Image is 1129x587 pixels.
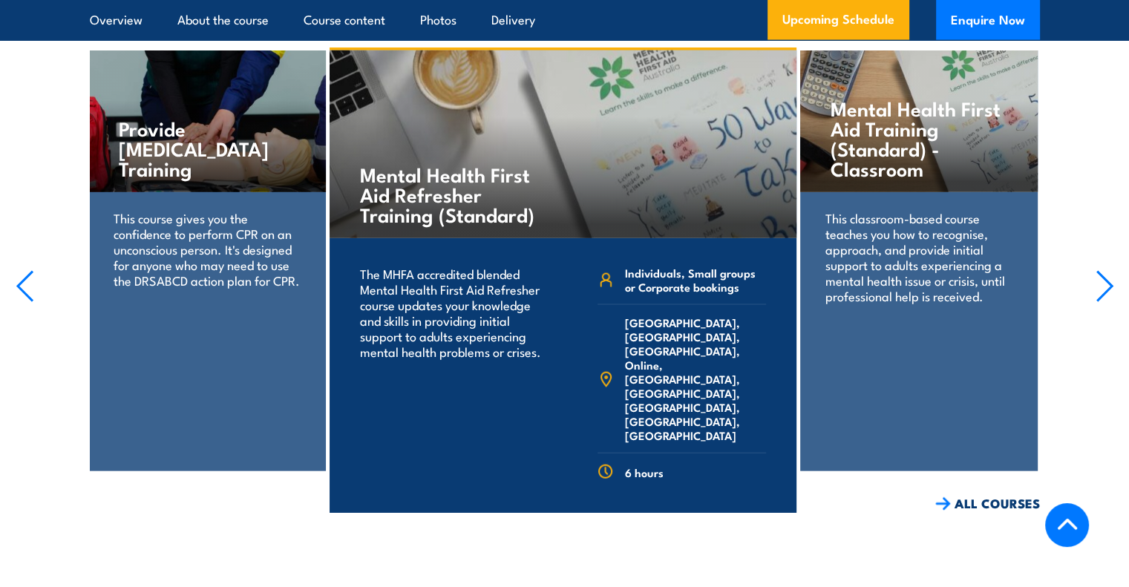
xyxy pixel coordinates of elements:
[935,495,1040,512] a: ALL COURSES
[119,118,295,178] h4: Provide [MEDICAL_DATA] Training
[825,210,1012,304] p: This classroom-based course teaches you how to recognise, approach, and provide initial support t...
[114,210,300,288] p: This course gives you the confidence to perform CPR on an unconscious person. It's designed for a...
[625,465,664,479] span: 6 hours
[360,266,543,359] p: The MHFA accredited blended Mental Health First Aid Refresher course updates your knowledge and s...
[625,315,766,442] span: [GEOGRAPHIC_DATA], [GEOGRAPHIC_DATA], [GEOGRAPHIC_DATA], Online, [GEOGRAPHIC_DATA], [GEOGRAPHIC_D...
[831,98,1007,178] h4: Mental Health First Aid Training (Standard) - Classroom
[360,164,534,224] h4: Mental Health First Aid Refresher Training (Standard)
[625,266,766,294] span: Individuals, Small groups or Corporate bookings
